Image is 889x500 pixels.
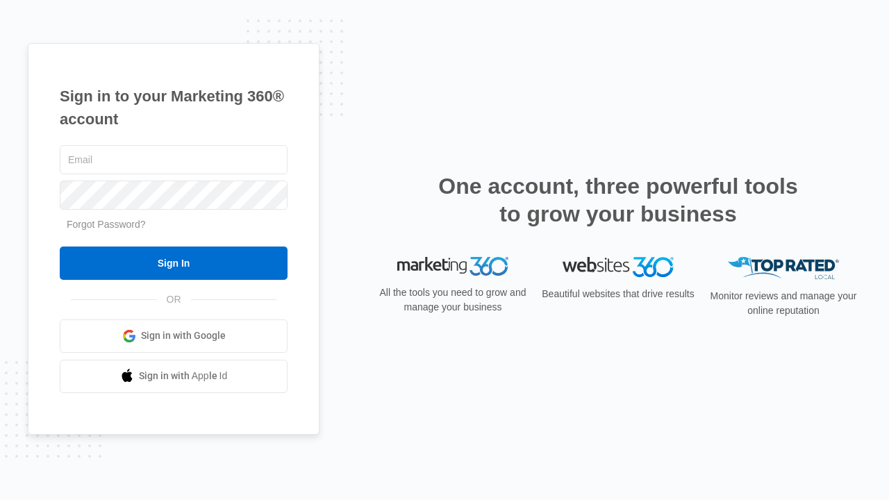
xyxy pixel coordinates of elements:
[139,369,228,383] span: Sign in with Apple Id
[728,257,839,280] img: Top Rated Local
[706,289,861,318] p: Monitor reviews and manage your online reputation
[375,285,531,315] p: All the tools you need to grow and manage your business
[60,85,288,131] h1: Sign in to your Marketing 360® account
[141,328,226,343] span: Sign in with Google
[60,360,288,393] a: Sign in with Apple Id
[563,257,674,277] img: Websites 360
[540,287,696,301] p: Beautiful websites that drive results
[397,257,508,276] img: Marketing 360
[67,219,146,230] a: Forgot Password?
[434,172,802,228] h2: One account, three powerful tools to grow your business
[60,247,288,280] input: Sign In
[60,319,288,353] a: Sign in with Google
[157,292,191,307] span: OR
[60,145,288,174] input: Email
